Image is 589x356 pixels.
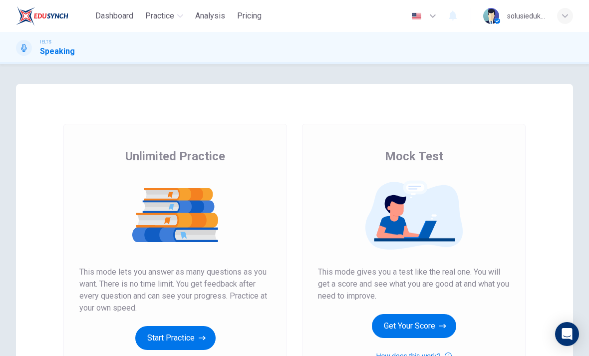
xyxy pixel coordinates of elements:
[237,10,262,22] span: Pricing
[16,6,91,26] a: EduSynch logo
[372,314,456,338] button: Get Your Score
[385,148,443,164] span: Mock Test
[233,7,266,25] button: Pricing
[91,7,137,25] button: Dashboard
[318,266,510,302] span: This mode gives you a test like the real one. You will get a score and see what you are good at a...
[555,322,579,346] div: Open Intercom Messenger
[125,148,225,164] span: Unlimited Practice
[95,10,133,22] span: Dashboard
[135,326,216,350] button: Start Practice
[16,6,68,26] img: EduSynch logo
[191,7,229,25] button: Analysis
[40,38,51,45] span: IELTS
[141,7,187,25] button: Practice
[79,266,271,314] span: This mode lets you answer as many questions as you want. There is no time limit. You get feedback...
[145,10,174,22] span: Practice
[483,8,499,24] img: Profile picture
[507,10,545,22] div: solusiedukasi-testprep4
[40,45,75,57] h1: Speaking
[410,12,423,20] img: en
[195,10,225,22] span: Analysis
